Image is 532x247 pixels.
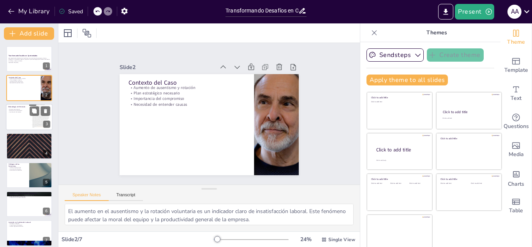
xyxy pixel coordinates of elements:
[371,183,389,185] div: Click to add text
[508,180,524,188] span: Charts
[9,194,50,195] p: Mejorar el liderazgo
[366,75,448,85] button: Apply theme to all slides
[381,23,493,42] p: Themes
[9,78,39,79] p: Aumento de ausentismo y rotación
[511,94,521,103] span: Text
[43,237,50,244] div: 7
[9,81,39,82] p: Importancia del compromiso
[371,178,427,181] div: Click to add title
[440,178,496,181] div: Click to add title
[9,197,50,199] p: Promover la comunicación abierta
[9,221,50,224] p: Inversión en Satisfacción Laboral
[500,108,532,136] div: Get real-time input from your audience
[9,136,50,138] p: Calificaciones variadas
[507,5,521,19] div: A A
[43,121,50,128] div: 3
[455,4,494,20] button: Present
[225,5,298,16] input: Insert title
[4,27,54,40] button: Add slide
[9,163,27,167] p: Hallazgos de las Entrevistas
[328,236,355,243] span: Single View
[438,4,453,20] button: Export to PowerPoint
[6,133,52,159] div: 4
[30,106,39,116] button: Duplicate Slide
[376,160,425,162] div: Click to add body
[6,191,52,217] div: 6
[9,223,50,225] p: Estrategia inteligente
[9,55,37,57] strong: Transformando Desafíos en Oportunidades
[6,75,52,101] div: 2
[8,106,27,108] p: Metodología de Medición
[500,136,532,164] div: Add images, graphics, shapes or video
[443,110,495,114] div: Click to add title
[62,236,214,243] div: Slide 2 / 7
[6,104,53,130] div: 3
[43,92,50,99] div: 2
[9,224,50,226] p: Transformación de desafíos
[507,4,521,20] button: A A
[9,57,50,62] p: Esta presentación aborda cómo InsightCorp, una consultora de tecnología, enfrenta desafíos en la ...
[504,66,528,75] span: Template
[9,62,50,63] p: Generated with [URL]
[440,183,465,185] div: Click to add text
[500,52,532,80] div: Add ready made slides
[9,168,27,170] p: Comunicación deficiente
[43,179,50,186] div: 5
[9,134,50,137] p: Resultados y Análisis
[6,162,52,188] div: 5
[504,122,529,131] span: Questions
[371,101,427,103] div: Click to add text
[440,137,496,140] div: Click to add title
[82,28,92,38] span: Position
[9,76,39,78] p: Contexto del Caso
[9,169,27,171] p: Estancamiento profesional
[43,208,50,215] div: 6
[9,226,50,227] p: Cultura organizacional fuerte
[507,38,525,46] span: Theme
[471,183,495,185] div: Click to add text
[8,110,27,111] p: Entrevistas en profundidad
[167,103,257,185] p: Plan estratégico necesario
[41,106,50,116] button: Delete Slide
[163,107,254,190] p: Aumento de ausentismo y rotación
[390,183,408,185] div: Click to add text
[442,117,494,119] div: Click to add text
[9,137,50,139] p: Insatisfacción en oportunidades de ascenso
[509,206,523,215] span: Table
[174,95,264,177] p: Necesidad de entender causas
[159,110,251,194] p: Contexto del Caso
[9,195,50,197] p: Crear oportunidades de desarrollo
[500,192,532,220] div: Add a table
[171,142,247,211] div: Slide 2
[500,23,532,52] div: Change the overall theme
[366,48,424,62] button: Sendsteps
[8,108,27,110] p: Encuesta estructurada
[6,46,52,72] div: 1
[500,164,532,192] div: Add charts and graphs
[371,96,427,99] div: Click to add title
[43,62,50,69] div: 1
[427,48,484,62] button: Create theme
[9,79,39,81] p: Plan estratégico necesario
[59,8,83,15] div: Saved
[9,82,39,84] p: Necesidad de entender causas
[65,192,109,201] button: Speaker Notes
[65,204,354,225] textarea: El aumento en el ausentismo y la rotación voluntaria es un indicador claro de insatisfacción labo...
[171,99,261,181] p: Importancia del compromiso
[409,183,427,185] div: Click to add text
[500,80,532,108] div: Add text boxes
[9,167,27,168] p: Falta de reconocimiento
[6,5,53,18] button: My Library
[376,147,426,153] div: Click to add title
[9,139,50,140] p: Relaciones interpersonales positivas
[6,220,52,246] div: 7
[43,150,50,157] div: 4
[509,150,524,159] span: Media
[296,236,315,243] div: 24 %
[9,192,50,195] p: Conclusiones y Plan de Acción Propuesto
[8,111,27,113] p: Combinación de métodos
[62,27,74,39] div: Layout
[109,192,143,201] button: Transcript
